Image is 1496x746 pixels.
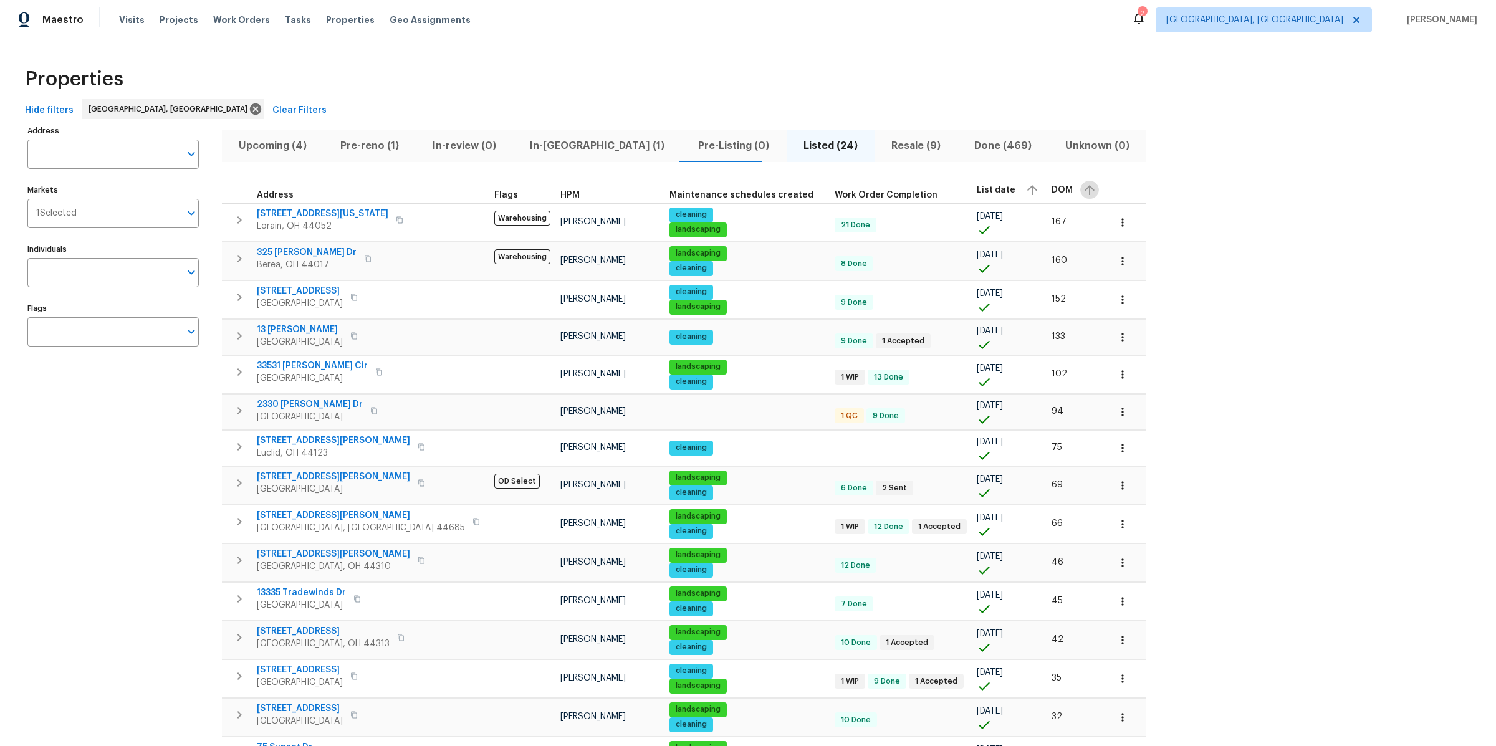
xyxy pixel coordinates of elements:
span: 21 Done [836,220,875,231]
span: 133 [1052,332,1065,341]
span: [GEOGRAPHIC_DATA] [257,483,410,495]
button: Open [183,204,200,222]
span: List date [977,186,1015,194]
button: Hide filters [20,99,79,122]
span: 46 [1052,558,1063,567]
span: 42 [1052,635,1063,644]
span: [GEOGRAPHIC_DATA] [257,715,343,727]
span: cleaning [671,666,712,676]
span: 1 QC [836,411,863,421]
span: [STREET_ADDRESS][PERSON_NAME] [257,509,465,522]
span: HPM [560,191,580,199]
span: Lorain, OH 44052 [257,220,388,232]
span: [PERSON_NAME] [560,596,626,605]
span: [PERSON_NAME] [560,256,626,265]
span: [DATE] [977,327,1003,335]
span: Properties [25,73,123,85]
span: 13 [PERSON_NAME] [257,323,343,336]
span: Geo Assignments [390,14,471,26]
span: [PERSON_NAME] [560,443,626,452]
span: cleaning [671,442,712,453]
span: 1 Accepted [910,676,962,687]
span: 1 WIP [836,372,864,383]
span: [PERSON_NAME] [560,481,626,489]
span: 13335 Tradewinds Dr [257,586,346,599]
span: cleaning [671,209,712,220]
span: [DATE] [977,251,1003,259]
span: 66 [1052,519,1063,528]
span: 8 Done [836,259,872,269]
span: [DATE] [977,401,1003,410]
span: 45 [1052,596,1063,605]
span: Properties [326,14,375,26]
span: 10 Done [836,638,876,648]
span: [PERSON_NAME] [560,635,626,644]
span: [STREET_ADDRESS][PERSON_NAME] [257,434,410,447]
span: Warehousing [494,211,550,226]
span: cleaning [671,603,712,614]
span: Maintenance schedules created [669,191,813,199]
span: In-review (0) [423,137,506,155]
span: [GEOGRAPHIC_DATA], OH 44313 [257,638,390,650]
span: 102 [1052,370,1067,378]
span: Hide filters [25,103,74,118]
span: 1 WIP [836,522,864,532]
span: Clear Filters [272,103,327,118]
span: landscaping [671,704,726,715]
button: Open [183,145,200,163]
button: Clear Filters [267,99,332,122]
span: Euclid, OH 44123 [257,447,410,459]
span: landscaping [671,588,726,599]
span: 1 WIP [836,676,864,687]
span: 35 [1052,674,1062,682]
span: landscaping [671,302,726,312]
span: landscaping [671,472,726,483]
span: [GEOGRAPHIC_DATA], [GEOGRAPHIC_DATA] [1166,14,1343,26]
label: Markets [27,186,199,194]
span: Work Orders [213,14,270,26]
span: [STREET_ADDRESS][PERSON_NAME] [257,471,410,483]
span: [PERSON_NAME] [560,295,626,304]
span: DOM [1052,186,1073,194]
label: Address [27,127,199,135]
span: [PERSON_NAME] [560,370,626,378]
span: 7 Done [836,599,872,610]
span: cleaning [671,642,712,653]
span: [GEOGRAPHIC_DATA] [257,372,368,385]
span: landscaping [671,224,726,235]
span: 2330 [PERSON_NAME] Dr [257,398,363,411]
span: Flags [494,191,518,199]
span: OD Select [494,474,540,489]
span: cleaning [671,263,712,274]
span: 2 Sent [877,483,912,494]
span: 9 Done [836,336,872,347]
span: Listed (24) [794,137,867,155]
span: cleaning [671,487,712,498]
span: [DATE] [977,438,1003,446]
span: [DATE] [977,289,1003,298]
span: 9 Done [836,297,872,308]
span: 1 Accepted [877,336,929,347]
span: 1 Accepted [881,638,933,648]
span: Work Order Completion [835,191,937,199]
button: Open [183,264,200,281]
span: Done (469) [965,137,1041,155]
span: [DATE] [977,514,1003,522]
span: 33531 [PERSON_NAME] Cir [257,360,368,372]
span: Projects [160,14,198,26]
span: Warehousing [494,249,550,264]
span: [STREET_ADDRESS] [257,625,390,638]
span: [DATE] [977,629,1003,638]
span: 13 Done [869,372,908,383]
span: Address [257,191,294,199]
span: [GEOGRAPHIC_DATA] [257,676,343,689]
span: landscaping [671,550,726,560]
span: [DATE] [977,591,1003,600]
span: [DATE] [977,707,1003,715]
span: [STREET_ADDRESS][PERSON_NAME] [257,548,410,560]
span: [DATE] [977,212,1003,221]
span: [PERSON_NAME] [560,519,626,528]
span: [GEOGRAPHIC_DATA] [257,411,363,423]
span: 10 Done [836,715,876,725]
span: [STREET_ADDRESS] [257,285,343,297]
